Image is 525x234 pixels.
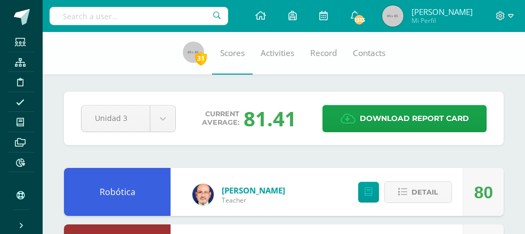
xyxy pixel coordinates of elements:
[100,186,135,198] a: Robótica
[382,5,403,27] img: 45x45
[82,106,175,132] a: Unidad 3
[195,52,207,65] span: 31
[64,168,171,216] div: Robótica
[95,106,136,131] span: Unidad 3
[353,47,385,59] span: Contacts
[353,14,365,26] span: 1313
[192,184,214,205] img: 6b7a2a75a6c7e6282b1a1fdce061224c.png
[244,104,296,132] span: 81.41
[302,32,345,75] a: Record
[411,182,438,202] span: Detail
[345,32,393,75] a: Contacts
[220,47,245,59] span: Scores
[261,47,294,59] span: Activities
[222,185,285,196] a: [PERSON_NAME]
[50,7,228,25] input: Search a user…
[384,181,452,203] button: Detail
[411,6,473,17] span: [PERSON_NAME]
[212,32,253,75] a: Scores
[360,106,469,132] span: Download report card
[183,42,204,63] img: 45x45
[202,110,239,127] span: Current average:
[253,32,302,75] a: Activities
[474,168,493,216] div: 80
[222,196,285,205] span: Teacher
[322,105,487,132] a: Download report card
[411,16,473,25] span: Mi Perfil
[310,47,337,59] span: Record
